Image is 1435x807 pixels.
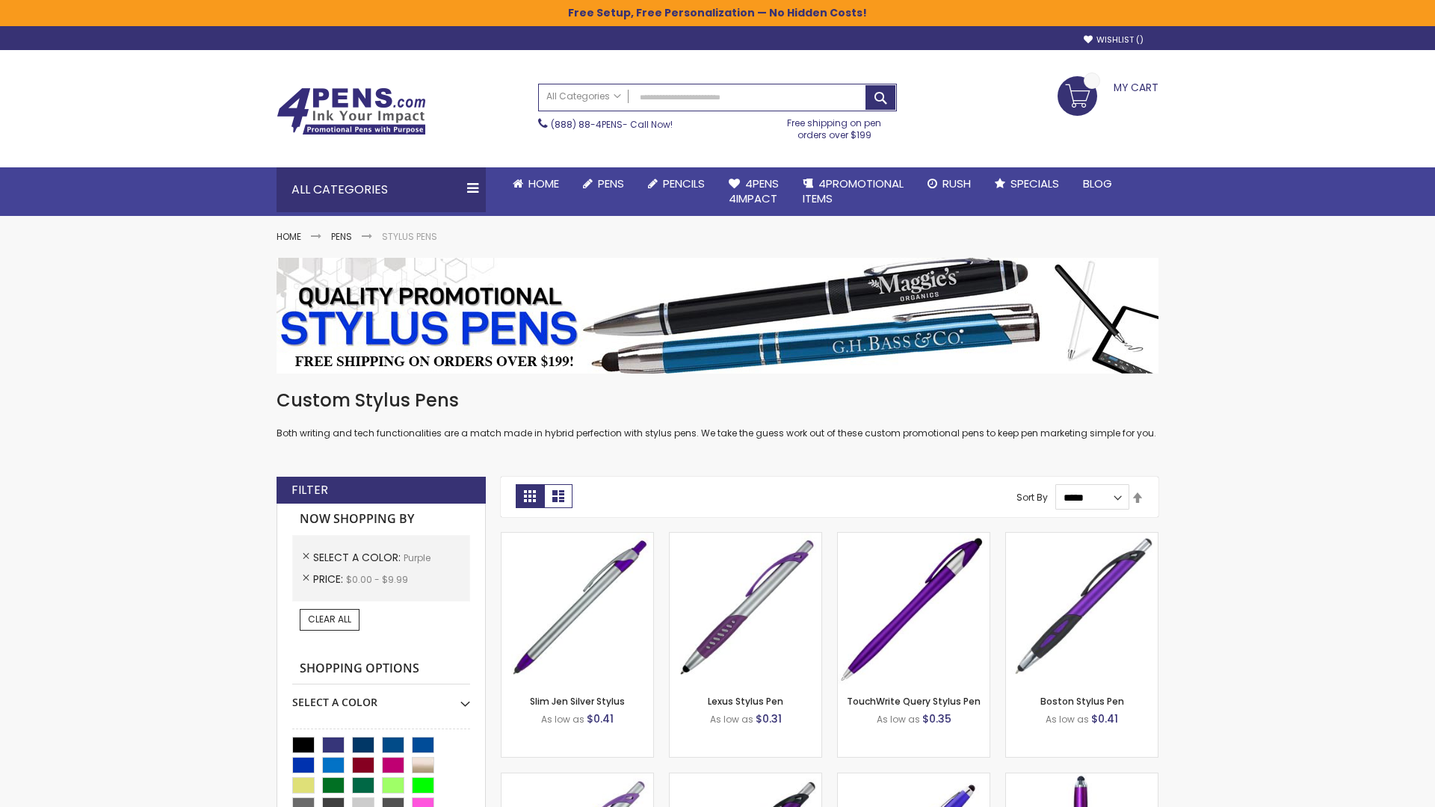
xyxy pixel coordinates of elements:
strong: Now Shopping by [292,504,470,535]
img: Lexus Stylus Pen-Purple [670,533,821,684]
span: Price [313,572,346,587]
span: As low as [710,713,753,726]
a: Home [277,230,301,243]
div: Both writing and tech functionalities are a match made in hybrid perfection with stylus pens. We ... [277,389,1158,440]
a: Lexus Metallic Stylus Pen-Purple [670,773,821,785]
a: (888) 88-4PENS [551,118,623,131]
a: Lexus Stylus Pen-Purple [670,532,821,545]
img: Stylus Pens [277,258,1158,374]
a: TouchWrite Command Stylus Pen-Purple [1006,773,1158,785]
span: $0.41 [587,711,614,726]
a: Wishlist [1084,34,1144,46]
span: As low as [877,713,920,726]
span: - Call Now! [551,118,673,131]
img: 4Pens Custom Pens and Promotional Products [277,87,426,135]
span: Home [528,176,559,191]
span: Pencils [663,176,705,191]
a: Boston Stylus Pen-Purple [1006,532,1158,545]
strong: Stylus Pens [382,230,437,243]
div: All Categories [277,167,486,212]
span: Pens [598,176,624,191]
a: Boston Stylus Pen [1040,695,1124,708]
span: Rush [942,176,971,191]
span: 4PROMOTIONAL ITEMS [803,176,904,206]
a: Pens [331,230,352,243]
span: $0.41 [1091,711,1118,726]
div: Select A Color [292,684,470,710]
a: Slim Jen Silver Stylus-Purple [502,532,653,545]
span: $0.35 [922,711,951,726]
span: Blog [1083,176,1112,191]
span: As low as [1046,713,1089,726]
span: 4Pens 4impact [729,176,779,206]
a: Clear All [300,609,359,630]
span: All Categories [546,90,621,102]
strong: Grid [516,484,544,508]
span: As low as [541,713,584,726]
a: Pens [571,167,636,200]
a: Pencils [636,167,717,200]
a: 4Pens4impact [717,167,791,216]
img: TouchWrite Query Stylus Pen-Purple [838,533,990,684]
a: Slim Jen Silver Stylus [530,695,625,708]
h1: Custom Stylus Pens [277,389,1158,412]
a: Home [501,167,571,200]
span: Clear All [308,613,351,625]
a: 4PROMOTIONALITEMS [791,167,916,216]
strong: Filter [291,482,328,498]
span: $0.00 - $9.99 [346,573,408,586]
label: Sort By [1016,491,1048,504]
span: Purple [404,551,430,564]
img: Boston Stylus Pen-Purple [1006,533,1158,684]
span: $0.31 [756,711,782,726]
a: Blog [1071,167,1124,200]
span: Specials [1010,176,1059,191]
strong: Shopping Options [292,653,470,685]
div: Free shipping on pen orders over $199 [772,111,898,141]
img: Slim Jen Silver Stylus-Purple [502,533,653,684]
a: Sierra Stylus Twist Pen-Purple [838,773,990,785]
a: TouchWrite Query Stylus Pen [847,695,981,708]
span: Select A Color [313,550,404,565]
a: Boston Silver Stylus Pen-Purple [502,773,653,785]
a: Specials [983,167,1071,200]
a: TouchWrite Query Stylus Pen-Purple [838,532,990,545]
a: All Categories [539,84,629,109]
a: Lexus Stylus Pen [708,695,783,708]
a: Rush [916,167,983,200]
